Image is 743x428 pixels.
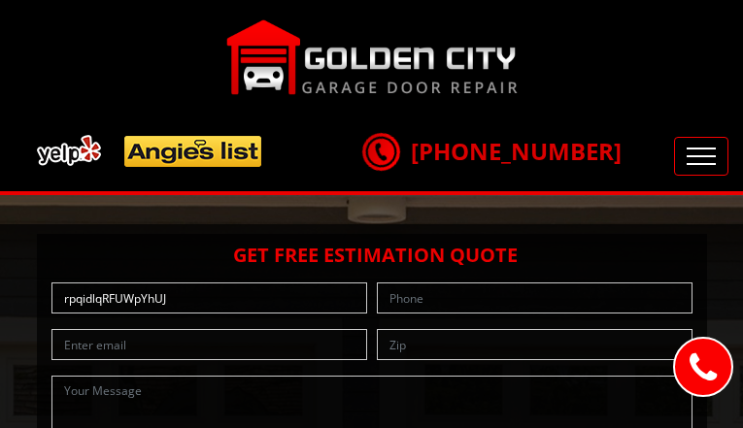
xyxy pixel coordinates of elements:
input: Enter email [51,329,367,360]
img: add.png [29,127,270,175]
img: Golden-City.png [226,19,518,95]
input: Zip [377,329,692,360]
input: Phone [377,282,692,313]
a: [PHONE_NUMBER] [362,135,622,167]
h2: Get Free Estimation Quote [47,244,697,267]
img: call.png [356,127,405,176]
button: Toggle navigation [674,137,728,176]
input: Name [51,282,367,313]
